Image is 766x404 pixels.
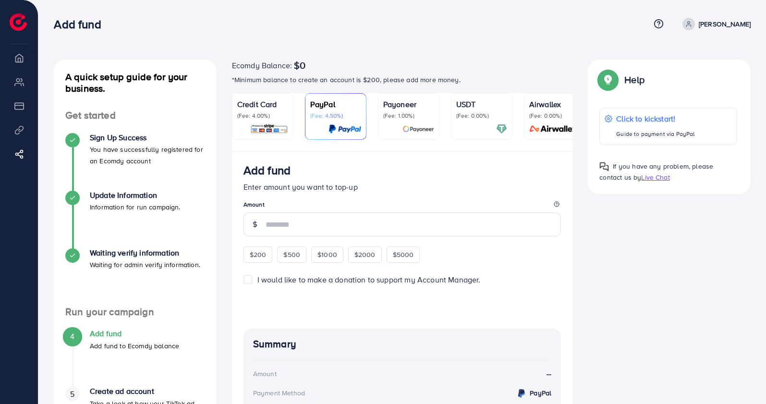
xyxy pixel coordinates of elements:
h4: Summary [253,338,552,350]
img: logo [10,13,27,31]
p: USDT [456,98,507,110]
span: I would like to make a donation to support my Account Manager. [257,274,481,285]
h4: Waiting verify information [90,248,200,257]
h4: Create ad account [90,387,205,396]
p: Waiting for admin verify information. [90,259,200,270]
p: Information for run campaign. [90,201,181,213]
span: If you have any problem, please contact us by [599,161,713,182]
img: card [328,123,361,135]
p: [PERSON_NAME] [699,18,751,30]
p: PayPal [310,98,361,110]
a: [PERSON_NAME] [679,18,751,30]
p: Enter amount you want to top-up [243,181,561,193]
h3: Add fund [54,17,109,31]
span: Live Chat [641,172,669,182]
h3: Add fund [243,163,291,177]
h4: Update Information [90,191,181,200]
span: $200 [250,250,267,259]
li: Update Information [54,191,217,248]
strong: -- [547,368,551,380]
h4: Add fund [90,329,179,338]
img: credit [516,388,527,399]
img: card [526,123,580,135]
h4: Run your campaign [54,306,217,318]
legend: Amount [243,200,561,212]
img: card [250,123,288,135]
span: Ecomdy Balance: [232,60,292,71]
h4: Sign Up Success [90,133,205,142]
span: $0 [294,60,305,71]
p: Airwallex [529,98,580,110]
p: Help [624,74,644,86]
strong: PayPal [530,388,551,398]
img: Popup guide [599,71,617,88]
h4: A quick setup guide for your business. [54,71,217,94]
p: (Fee: 0.00%) [456,112,507,120]
span: $5000 [393,250,414,259]
p: You have successfully registered for an Ecomdy account [90,144,205,167]
p: Click to kickstart! [616,113,694,124]
li: Waiting verify information [54,248,217,306]
span: 4 [70,331,74,342]
img: card [402,123,434,135]
p: (Fee: 1.00%) [383,112,434,120]
span: $2000 [354,250,376,259]
li: Sign Up Success [54,133,217,191]
p: (Fee: 4.50%) [310,112,361,120]
p: (Fee: 4.00%) [237,112,288,120]
div: Amount [253,369,277,379]
p: Credit Card [237,98,288,110]
h4: Get started [54,110,217,122]
span: $1000 [317,250,337,259]
img: Popup guide [599,162,609,171]
img: card [496,123,507,135]
p: (Fee: 0.00%) [529,112,580,120]
p: Guide to payment via PayPal [616,128,694,140]
p: Add fund to Ecomdy balance [90,340,179,352]
span: $500 [283,250,300,259]
span: 5 [70,389,74,400]
div: Payment Method [253,388,305,398]
p: Payoneer [383,98,434,110]
p: *Minimum balance to create an account is $200, please add more money. [232,74,573,86]
li: Add fund [54,329,217,387]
